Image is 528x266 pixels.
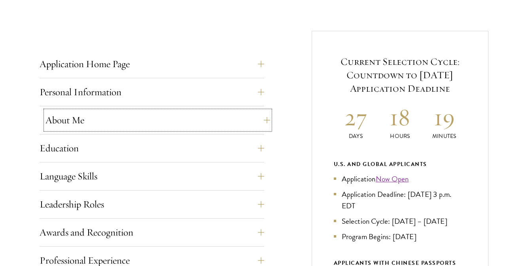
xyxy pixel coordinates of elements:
[378,102,422,132] h2: 18
[378,132,422,140] p: Hours
[40,223,264,242] button: Awards and Recognition
[422,102,466,132] h2: 19
[334,159,467,169] div: U.S. and Global Applicants
[334,189,467,211] li: Application Deadline: [DATE] 3 p.m. EDT
[334,55,467,95] h5: Current Selection Cycle: Countdown to [DATE] Application Deadline
[334,231,467,242] li: Program Begins: [DATE]
[422,132,466,140] p: Minutes
[40,139,264,158] button: Education
[45,111,270,130] button: About Me
[40,83,264,102] button: Personal Information
[334,173,467,185] li: Application
[40,195,264,214] button: Leadership Roles
[334,215,467,227] li: Selection Cycle: [DATE] – [DATE]
[334,102,378,132] h2: 27
[376,173,409,185] a: Now Open
[334,132,378,140] p: Days
[40,167,264,186] button: Language Skills
[40,55,264,74] button: Application Home Page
